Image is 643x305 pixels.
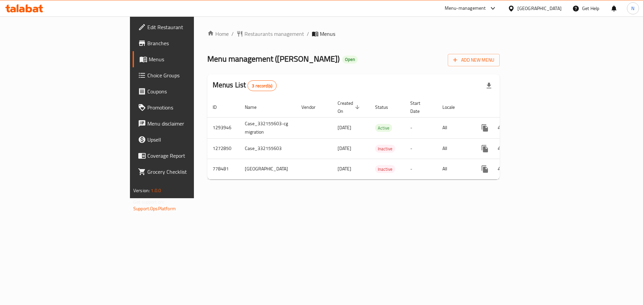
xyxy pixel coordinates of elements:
[631,5,634,12] span: N
[445,4,486,12] div: Menu-management
[133,164,237,180] a: Grocery Checklist
[375,124,392,132] span: Active
[338,123,351,132] span: [DATE]
[133,35,237,51] a: Branches
[493,120,509,136] button: Change Status
[147,39,232,47] span: Branches
[133,51,237,67] a: Menus
[133,148,237,164] a: Coverage Report
[236,30,304,38] a: Restaurants management
[147,23,232,31] span: Edit Restaurant
[437,159,472,179] td: All
[133,186,150,195] span: Version:
[244,30,304,38] span: Restaurants management
[472,97,547,118] th: Actions
[342,56,358,64] div: Open
[375,103,397,111] span: Status
[338,99,362,115] span: Created On
[477,141,493,157] button: more
[207,30,500,38] nav: breadcrumb
[453,56,494,64] span: Add New Menu
[410,99,429,115] span: Start Date
[517,5,562,12] div: [GEOGRAPHIC_DATA]
[239,117,296,138] td: Case_332155603-cg migration
[147,136,232,144] span: Upsell
[477,161,493,177] button: more
[133,19,237,35] a: Edit Restaurant
[147,120,232,128] span: Menu disclaimer
[375,145,395,153] span: Inactive
[133,132,237,148] a: Upsell
[248,83,276,89] span: 3 record(s)
[147,103,232,111] span: Promotions
[338,144,351,153] span: [DATE]
[133,99,237,116] a: Promotions
[239,138,296,159] td: Case_332155603
[151,186,161,195] span: 1.0.0
[320,30,335,38] span: Menus
[342,57,358,62] span: Open
[207,51,340,66] span: Menu management ( [PERSON_NAME] )
[375,165,395,173] div: Inactive
[149,55,232,63] span: Menus
[133,67,237,83] a: Choice Groups
[307,30,309,38] li: /
[147,168,232,176] span: Grocery Checklist
[147,152,232,160] span: Coverage Report
[133,198,164,206] span: Get support on:
[437,138,472,159] td: All
[405,159,437,179] td: -
[405,117,437,138] td: -
[375,165,395,173] span: Inactive
[493,161,509,177] button: Change Status
[133,116,237,132] a: Menu disclaimer
[493,141,509,157] button: Change Status
[338,164,351,173] span: [DATE]
[245,103,265,111] span: Name
[477,120,493,136] button: more
[213,103,225,111] span: ID
[147,71,232,79] span: Choice Groups
[213,80,277,91] h2: Menus List
[147,87,232,95] span: Coupons
[448,54,500,66] button: Add New Menu
[442,103,463,111] span: Locale
[405,138,437,159] td: -
[133,83,237,99] a: Coupons
[301,103,324,111] span: Vendor
[481,78,497,94] div: Export file
[133,204,176,213] a: Support.OpsPlatform
[437,117,472,138] td: All
[239,159,296,179] td: [GEOGRAPHIC_DATA]
[207,97,547,179] table: enhanced table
